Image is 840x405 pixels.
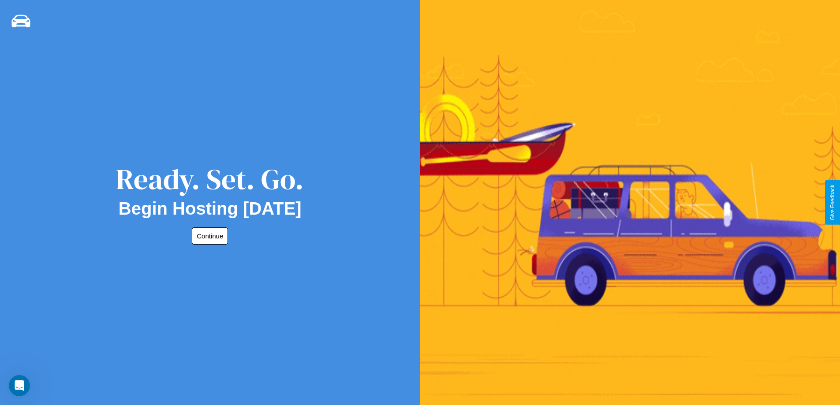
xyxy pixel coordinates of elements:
[119,199,302,219] h2: Begin Hosting [DATE]
[116,160,304,199] div: Ready. Set. Go.
[192,227,228,245] button: Continue
[829,185,836,220] div: Give Feedback
[9,375,30,396] iframe: Intercom live chat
